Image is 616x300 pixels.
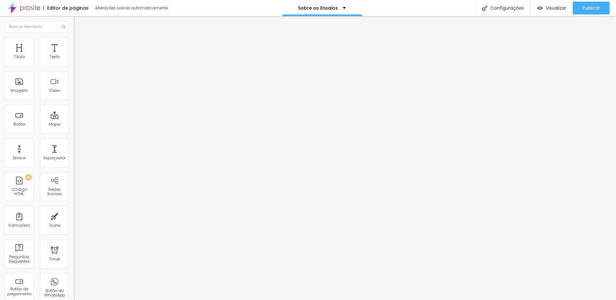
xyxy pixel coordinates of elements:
div: Timer [49,257,60,261]
p: Sobre os Ensaios [298,6,338,10]
div: Título [14,55,25,59]
button: Publicar [573,2,610,14]
button: Visualizar [531,2,573,14]
div: Imagem [11,88,28,93]
img: view-1.svg [537,5,543,11]
input: Buscar elemento [5,21,69,32]
div: Código HTML [6,187,32,197]
div: Redes Sociais [42,187,67,197]
div: Alterações salvas automaticamente [95,6,169,10]
div: Perguntas frequentes [6,255,32,264]
div: Botão de pagamento [6,287,32,296]
img: Icone [62,25,65,29]
div: Ícone [49,223,60,228]
div: Botão [13,122,25,127]
iframe: Editor [74,16,616,300]
div: Botão do WhatsApp [42,288,67,298]
span: Publicar [582,5,600,11]
span: Visualizar [546,5,566,11]
div: Formulário [9,223,30,228]
div: Mapa [49,122,60,127]
img: Icone [482,5,487,11]
div: Vídeo [49,88,60,93]
div: Espaçador [44,156,65,160]
div: Divisor [13,156,26,160]
div: Texto [49,55,60,59]
div: Editor de páginas [43,6,89,10]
